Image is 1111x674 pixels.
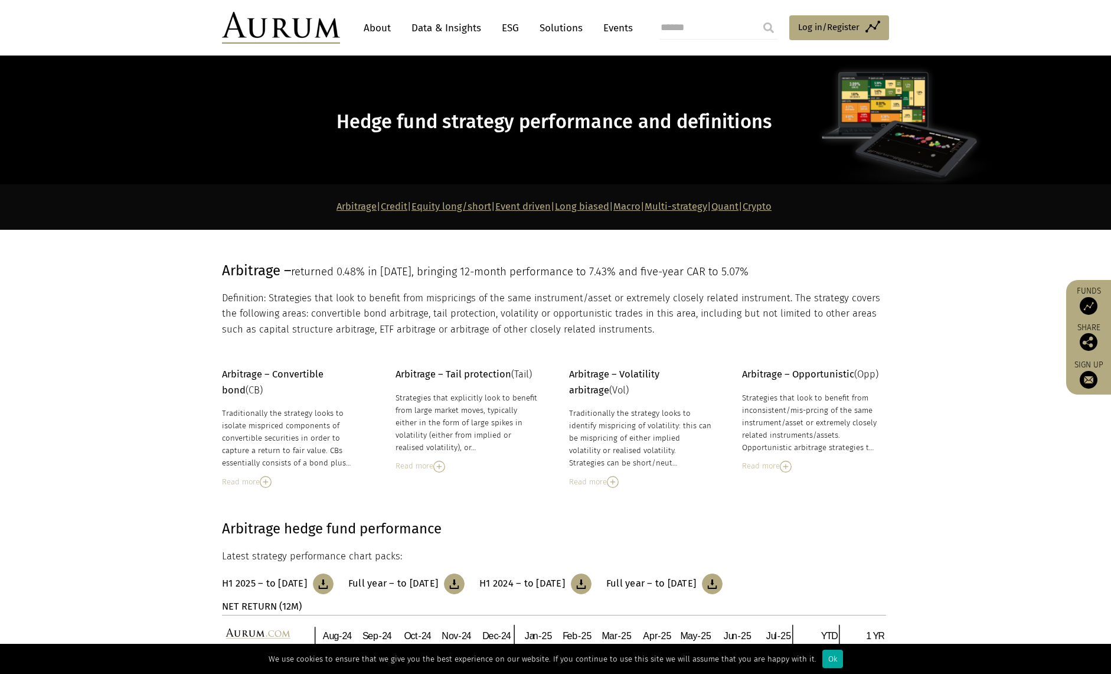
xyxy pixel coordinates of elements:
[222,601,302,612] strong: NET RETURN (12M)
[348,574,465,594] a: Full year – to [DATE]
[260,476,272,488] img: Read More
[444,574,465,594] img: Download Article
[222,291,886,337] p: Definition: Strategies that look to benefit from mispricings of the same instrument/asset or extr...
[1080,371,1097,389] img: Sign up to our newsletter
[711,201,739,212] a: Quant
[742,367,886,382] p: (Opp)
[742,392,886,454] div: Strategies that look to benefit from inconsistent/mis-prcing of the same instrument/asset or extr...
[222,476,366,489] div: Read more
[222,578,307,590] h3: H1 2025 – to [DATE]
[406,17,487,39] a: Data & Insights
[222,520,442,537] strong: Arbitrage hedge fund performance
[336,201,377,212] a: Arbitrage
[433,461,445,473] img: Read More
[396,369,532,380] span: (Tail)
[569,369,659,395] strong: Arbitrage – Volatility arbitrage
[743,201,772,212] a: Crypto
[222,407,366,470] div: Traditionally the strategy looks to isolate mispriced components of convertible securities in ord...
[496,17,525,39] a: ESG
[396,392,540,454] div: Strategies that explicitly look to benefit from large market moves, typically either in the form ...
[757,16,780,40] input: Submit
[222,262,291,279] span: Arbitrage –
[336,110,772,134] span: Hedge fund strategy performance and definitions
[479,574,592,594] a: H1 2024 – to [DATE]
[222,12,340,44] img: Aurum
[1080,297,1097,315] img: Access Funds
[348,578,438,590] h3: Full year – to [DATE]
[381,201,407,212] a: Credit
[479,578,565,590] h3: H1 2024 – to [DATE]
[396,369,511,380] strong: Arbitrage – Tail protection
[607,476,619,488] img: Read More
[1072,360,1105,389] a: Sign up
[495,201,551,212] a: Event driven
[822,650,843,668] div: Ok
[789,15,889,40] a: Log in/Register
[1080,333,1097,351] img: Share this post
[606,578,696,590] h3: Full year – to [DATE]
[645,201,707,212] a: Multi-strategy
[742,460,886,473] div: Read more
[613,201,641,212] a: Macro
[222,574,334,594] a: H1 2025 – to [DATE]
[1072,286,1105,315] a: Funds
[411,201,491,212] a: Equity long/short
[571,574,592,594] img: Download Article
[742,369,854,380] strong: Arbitrage – Opportunistic
[780,461,792,473] img: Read More
[534,17,589,39] a: Solutions
[569,476,713,489] div: Read more
[606,574,723,594] a: Full year – to [DATE]
[555,201,609,212] a: Long biased
[569,367,713,398] p: (Vol)
[336,201,772,212] strong: | | | | | | | |
[313,574,334,594] img: Download Article
[222,549,886,564] p: Latest strategy performance chart packs:
[396,460,540,473] div: Read more
[358,17,397,39] a: About
[798,20,860,34] span: Log in/Register
[597,17,633,39] a: Events
[222,369,324,395] span: (CB)
[702,574,723,594] img: Download Article
[222,369,324,395] strong: Arbitrage – Convertible bond
[291,265,749,278] span: returned 0.48% in [DATE], bringing 12-month performance to 7.43% and five-year CAR to 5.07%
[569,407,713,470] div: Traditionally the strategy looks to identify mispricing of volatility: this can be mispricing of ...
[1072,324,1105,351] div: Share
